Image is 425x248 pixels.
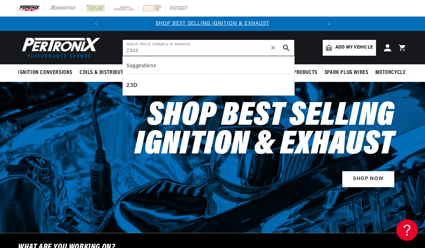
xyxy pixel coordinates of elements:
div: 23D [126,80,291,92]
a: Add my vehicle [323,40,376,56]
button: Translation missing: en.sections.announcements.previous_announcement [89,17,103,31]
span: Motorcycle [375,69,406,77]
button: Translation missing: en.sections.announcements.next_announcement [322,17,336,31]
div: Announcement [103,20,322,28]
button: search button [278,40,294,56]
span: Ignition Conversions [18,69,72,77]
div: Suggestions [126,60,291,74]
input: Search Part #, Category or Keyword [123,40,294,56]
a: SHOP BEST SELLING IGNITION & EXHAUST [156,21,269,26]
h2: Shop Best Selling Ignition & Exhaust [86,102,394,160]
summary: Ignition Conversions [18,64,76,81]
div: 1 of 2 [103,20,322,28]
a: SHOP NOW [342,171,394,187]
summary: Battery Products [268,64,321,81]
img: Pertronix [18,35,101,60]
span: Coils & Distributors [80,69,132,77]
summary: Coils & Distributors [76,64,136,81]
summary: Spark Plug Wires [321,64,372,81]
span: Add my vehicle [335,44,373,51]
span: Battery Products [272,69,317,77]
span: Spark Plug Wires [325,69,368,77]
summary: Motorcycle [372,64,409,81]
